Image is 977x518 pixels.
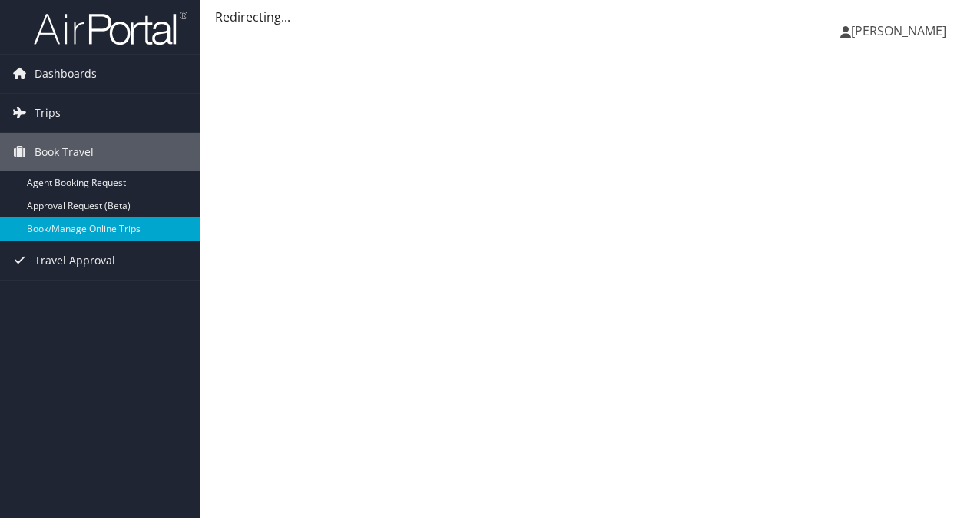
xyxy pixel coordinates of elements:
[851,22,946,39] span: [PERSON_NAME]
[35,55,97,93] span: Dashboards
[215,8,962,26] div: Redirecting...
[35,94,61,132] span: Trips
[840,8,962,54] a: [PERSON_NAME]
[35,241,115,280] span: Travel Approval
[35,133,94,171] span: Book Travel
[34,10,187,46] img: airportal-logo.png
